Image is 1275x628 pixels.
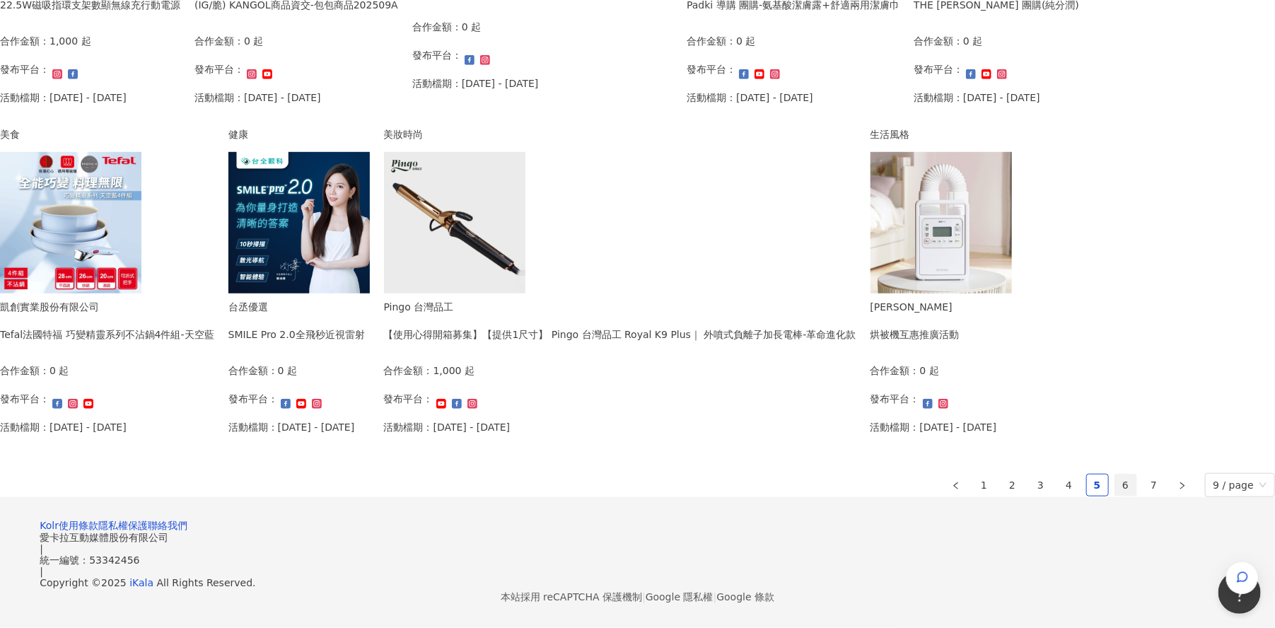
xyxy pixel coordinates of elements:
[646,591,714,603] a: Google 隱私權
[228,299,365,315] div: 台丞優選
[148,520,187,531] a: 聯絡我們
[871,152,1012,293] img: 強力烘被機 FK-H1
[871,419,997,435] p: 活動檔期：[DATE] - [DATE]
[920,363,939,378] p: 0 起
[714,591,717,603] span: |
[412,76,539,91] p: 活動檔期：[DATE] - [DATE]
[945,474,967,496] li: Previous Page
[973,474,996,496] li: 1
[244,33,263,49] p: 0 起
[974,475,995,496] a: 1
[194,33,244,49] p: 合作金額：
[945,474,967,496] button: left
[871,127,1012,142] div: 生活風格
[40,520,59,531] a: Kolr
[642,591,646,603] span: |
[462,19,481,35] p: 0 起
[228,391,278,407] p: 發布平台：
[59,520,98,531] a: 使用條款
[40,566,43,577] span: |
[50,363,69,378] p: 0 起
[1001,474,1024,496] li: 2
[871,299,960,315] div: [PERSON_NAME]
[278,363,297,378] p: 0 起
[129,577,153,588] a: iKala
[40,554,1235,566] div: 統一編號：53342456
[228,363,278,378] p: 合作金額：
[687,90,813,105] p: 活動檔期：[DATE] - [DATE]
[50,33,91,49] p: 1,000 起
[384,363,433,378] p: 合作金額：
[1087,475,1108,496] a: 5
[1171,474,1194,496] button: right
[228,419,355,435] p: 活動檔期：[DATE] - [DATE]
[1171,474,1194,496] li: Next Page
[952,482,960,490] span: left
[1058,474,1081,496] li: 4
[40,577,1235,588] div: Copyright © 2025 All Rights Reserved.
[384,299,856,315] div: Pingo 台灣品工
[384,152,525,293] img: Pingo 台灣品工 Royal K9 Plus｜ 外噴式負離子加長電棒-革命進化款
[384,127,856,142] div: 美妝時尚
[194,90,321,105] p: 活動檔期：[DATE] - [DATE]
[228,127,370,142] div: 健康
[871,391,920,407] p: 發布平台：
[1213,474,1267,496] span: 9 / page
[40,543,43,554] span: |
[687,33,736,49] p: 合作金額：
[716,591,774,603] a: Google 條款
[1143,475,1165,496] a: 7
[871,363,920,378] p: 合作金額：
[914,33,963,49] p: 合作金額：
[914,62,963,77] p: 發布平台：
[1115,475,1136,496] a: 6
[228,327,365,342] div: SMILE Pro 2.0全飛秒近視雷射
[1143,474,1165,496] li: 7
[687,62,736,77] p: 發布平台：
[98,520,148,531] a: 隱私權保護
[384,391,433,407] p: 發布平台：
[194,62,244,77] p: 發布平台：
[871,327,960,342] div: 烘被機互惠推廣活動
[40,532,1235,543] div: 愛卡拉互動媒體股份有限公司
[736,33,755,49] p: 0 起
[412,19,462,35] p: 合作金額：
[501,588,774,605] span: 本站採用 reCAPTCHA 保護機制
[1114,474,1137,496] li: 6
[228,152,370,293] img: SMILE Pro 2.0全飛秒近視雷射
[963,33,982,49] p: 0 起
[1030,474,1052,496] li: 3
[1178,482,1187,490] span: right
[914,90,1040,105] p: 活動檔期：[DATE] - [DATE]
[1218,571,1261,614] iframe: Help Scout Beacon - Open
[1002,475,1023,496] a: 2
[433,363,475,378] p: 1,000 起
[1086,474,1109,496] li: 5
[412,47,462,63] p: 發布平台：
[384,419,511,435] p: 活動檔期：[DATE] - [DATE]
[1059,475,1080,496] a: 4
[1030,475,1052,496] a: 3
[384,327,856,342] div: 【使用心得開箱募集】【提供1尺寸】 Pingo 台灣品工 Royal K9 Plus｜ 外噴式負離子加長電棒-革命進化款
